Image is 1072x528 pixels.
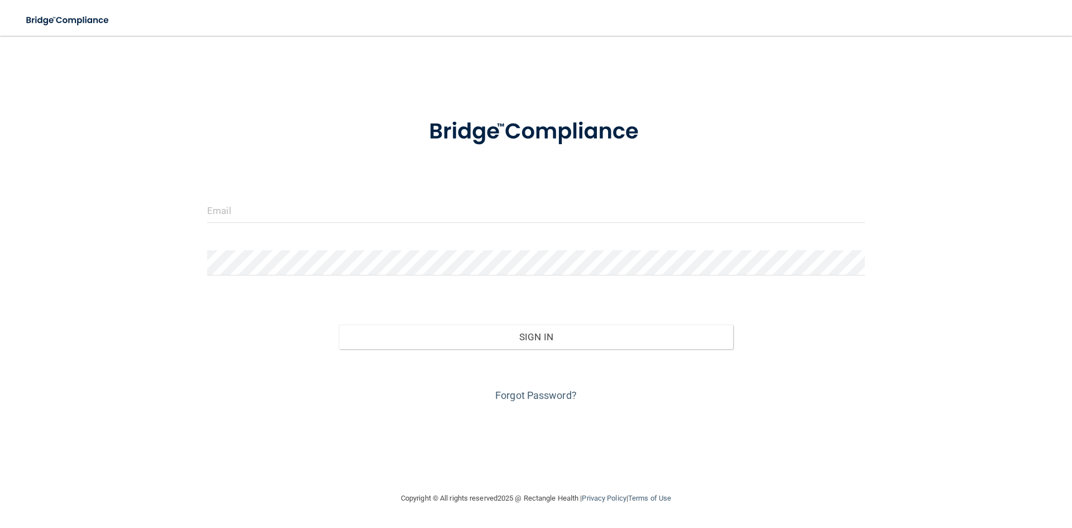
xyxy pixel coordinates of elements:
[207,198,865,223] input: Email
[332,481,740,516] div: Copyright © All rights reserved 2025 @ Rectangle Health | |
[17,9,119,32] img: bridge_compliance_login_screen.278c3ca4.svg
[495,389,577,401] a: Forgot Password?
[582,494,626,502] a: Privacy Policy
[406,103,666,161] img: bridge_compliance_login_screen.278c3ca4.svg
[628,494,671,502] a: Terms of Use
[339,325,734,349] button: Sign In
